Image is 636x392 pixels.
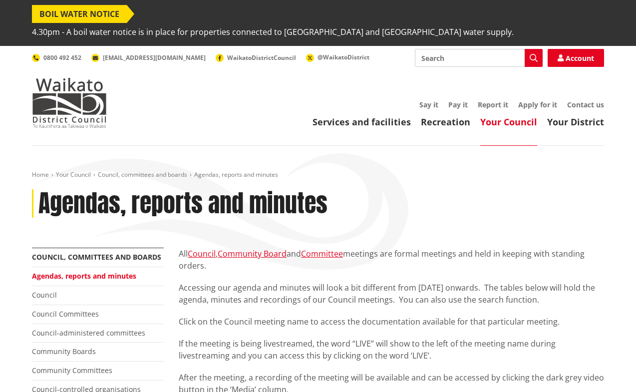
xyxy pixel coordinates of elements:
span: BOIL WATER NOTICE [32,5,127,23]
span: WaikatoDistrictCouncil [227,53,296,62]
a: Council Committees [32,309,99,319]
a: Community Board [218,248,287,259]
a: Council, committees and boards [32,252,161,262]
a: Your Council [480,116,537,128]
a: Contact us [567,100,604,109]
a: Recreation [421,116,470,128]
a: Council [188,248,216,259]
a: Services and facilities [313,116,411,128]
h1: Agendas, reports and minutes [38,189,327,218]
a: Home [32,170,49,179]
span: Agendas, reports and minutes [194,170,278,179]
span: Accessing our agenda and minutes will look a bit different from [DATE] onwards. The tables below ... [179,282,595,305]
a: WaikatoDistrictCouncil [216,53,296,62]
p: If the meeting is being livestreamed, the word “LIVE” will show to the left of the meeting name d... [179,338,604,362]
a: Council, committees and boards [98,170,187,179]
a: Apply for it [518,100,557,109]
img: Waikato District Council - Te Kaunihera aa Takiwaa o Waikato [32,78,107,128]
span: 0800 492 452 [43,53,81,62]
a: Council [32,290,57,300]
a: Say it [419,100,438,109]
a: Agendas, reports and minutes [32,271,136,281]
a: Report it [478,100,508,109]
nav: breadcrumb [32,171,604,179]
span: [EMAIL_ADDRESS][DOMAIN_NAME] [103,53,206,62]
span: 4.30pm - A boil water notice is in place for properties connected to [GEOGRAPHIC_DATA] and [GEOGR... [32,23,514,41]
a: Account [548,49,604,67]
a: Committee [301,248,343,259]
a: Community Committees [32,366,112,375]
p: Click on the Council meeting name to access the documentation available for that particular meeting. [179,316,604,328]
a: @WaikatoDistrict [306,53,369,61]
p: All , and meetings are formal meetings and held in keeping with standing orders. [179,248,604,272]
a: Your Council [56,170,91,179]
a: [EMAIL_ADDRESS][DOMAIN_NAME] [91,53,206,62]
a: Council-administered committees [32,328,145,338]
input: Search input [415,49,543,67]
a: Community Boards [32,347,96,356]
span: @WaikatoDistrict [318,53,369,61]
a: 0800 492 452 [32,53,81,62]
a: Pay it [448,100,468,109]
a: Your District [547,116,604,128]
